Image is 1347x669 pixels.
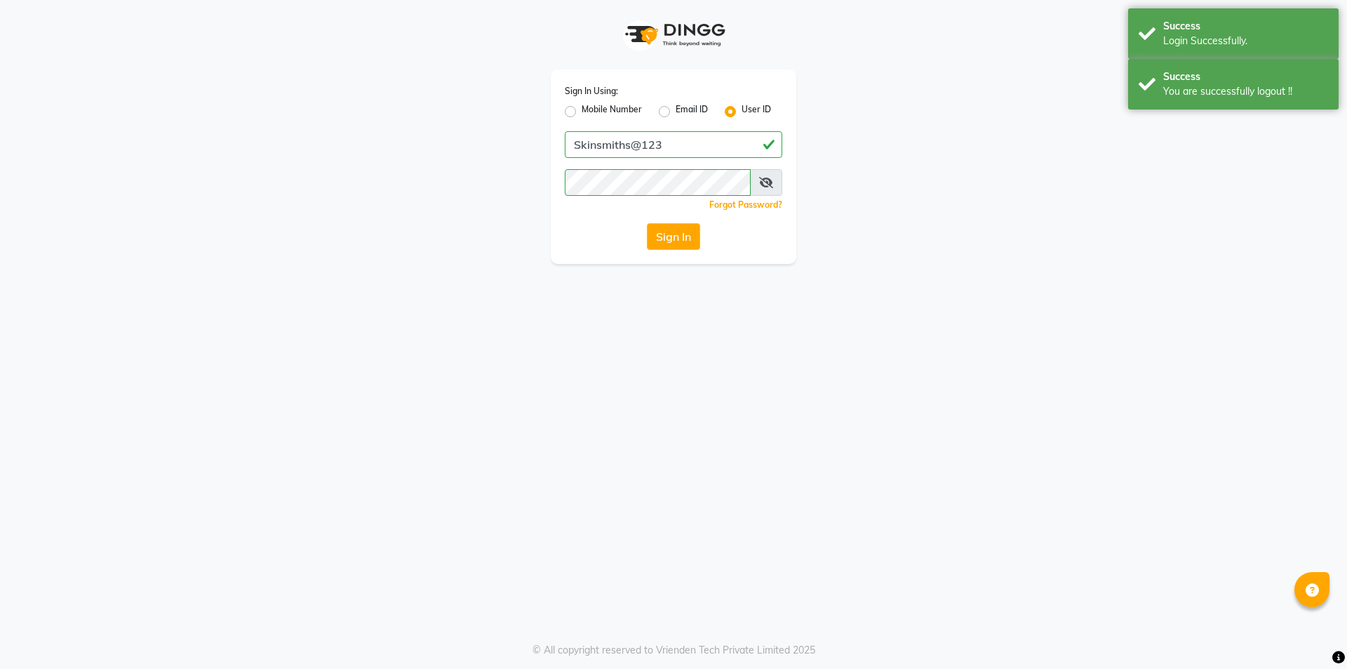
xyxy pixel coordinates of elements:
[742,103,771,120] label: User ID
[617,14,730,55] img: logo1.svg
[582,103,642,120] label: Mobile Number
[565,169,751,196] input: Username
[565,131,782,158] input: Username
[1163,34,1328,48] div: Login Successfully.
[709,199,782,210] a: Forgot Password?
[565,85,618,98] label: Sign In Using:
[647,223,700,250] button: Sign In
[676,103,708,120] label: Email ID
[1288,613,1333,655] iframe: chat widget
[1163,84,1328,99] div: You are successfully logout !!
[1163,69,1328,84] div: Success
[1163,19,1328,34] div: Success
